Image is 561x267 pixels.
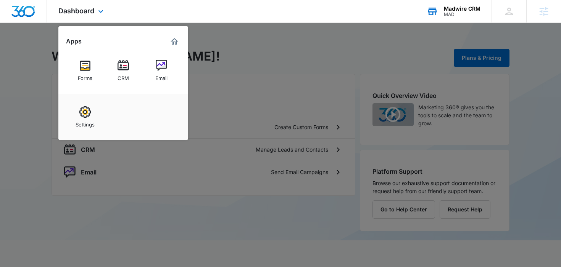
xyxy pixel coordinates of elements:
div: account id [444,12,480,17]
div: Settings [76,118,95,128]
a: CRM [109,56,138,85]
a: Marketing 360® Dashboard [168,35,181,48]
div: account name [444,6,480,12]
a: Forms [71,56,100,85]
h2: Apps [66,38,82,45]
div: CRM [118,71,129,81]
div: Email [155,71,168,81]
span: Dashboard [58,7,94,15]
a: Email [147,56,176,85]
a: Settings [71,102,100,131]
div: Forms [78,71,92,81]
